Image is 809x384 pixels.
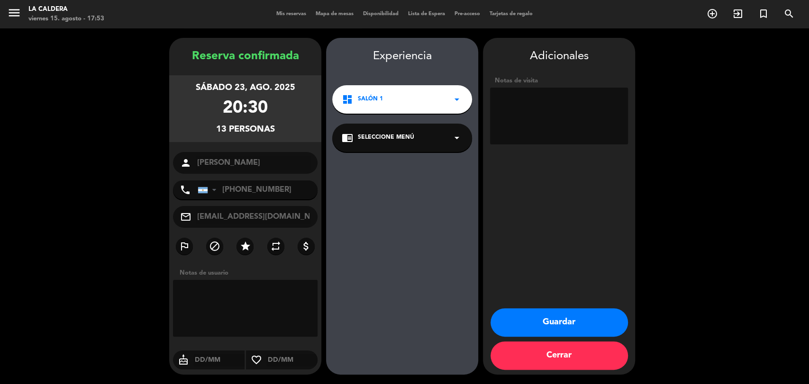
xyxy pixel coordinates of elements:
button: Guardar [491,308,628,337]
i: repeat [270,241,282,252]
input: DD/MM [194,354,245,366]
i: menu [7,6,21,20]
span: Seleccione Menú [358,133,414,143]
div: Experiencia [326,47,478,66]
i: arrow_drop_down [451,132,463,143]
i: cake [173,354,194,366]
i: chrome_reader_mode [342,132,353,143]
i: person [180,157,191,169]
div: Argentina: +54 [198,181,220,199]
i: exit_to_app [732,8,744,19]
span: Disponibilidad [358,11,403,17]
i: attach_money [300,241,312,252]
i: block [209,241,220,252]
i: star [239,241,251,252]
span: Tarjetas de regalo [485,11,537,17]
div: Notas de visita [490,76,628,86]
div: Reserva confirmada [169,47,321,66]
i: favorite_border [246,354,267,366]
i: turned_in_not [758,8,769,19]
input: DD/MM [267,354,318,366]
div: 13 personas [216,123,275,136]
i: mail_outline [180,211,191,223]
i: add_circle_outline [707,8,718,19]
i: outlined_flag [179,241,190,252]
div: viernes 15. agosto - 17:53 [28,14,104,24]
span: Lista de Espera [403,11,450,17]
i: search [783,8,795,19]
div: sábado 23, ago. 2025 [196,81,295,95]
span: Mis reservas [272,11,311,17]
i: phone [180,184,191,196]
i: arrow_drop_down [451,94,463,105]
i: dashboard [342,94,353,105]
span: Salón 1 [358,95,383,104]
button: menu [7,6,21,23]
div: 20:30 [223,95,268,123]
span: Mapa de mesas [311,11,358,17]
span: Pre-acceso [450,11,485,17]
div: Adicionales [490,47,628,66]
button: Cerrar [491,341,628,370]
div: Notas de usuario [175,268,321,278]
div: La Caldera [28,5,104,14]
